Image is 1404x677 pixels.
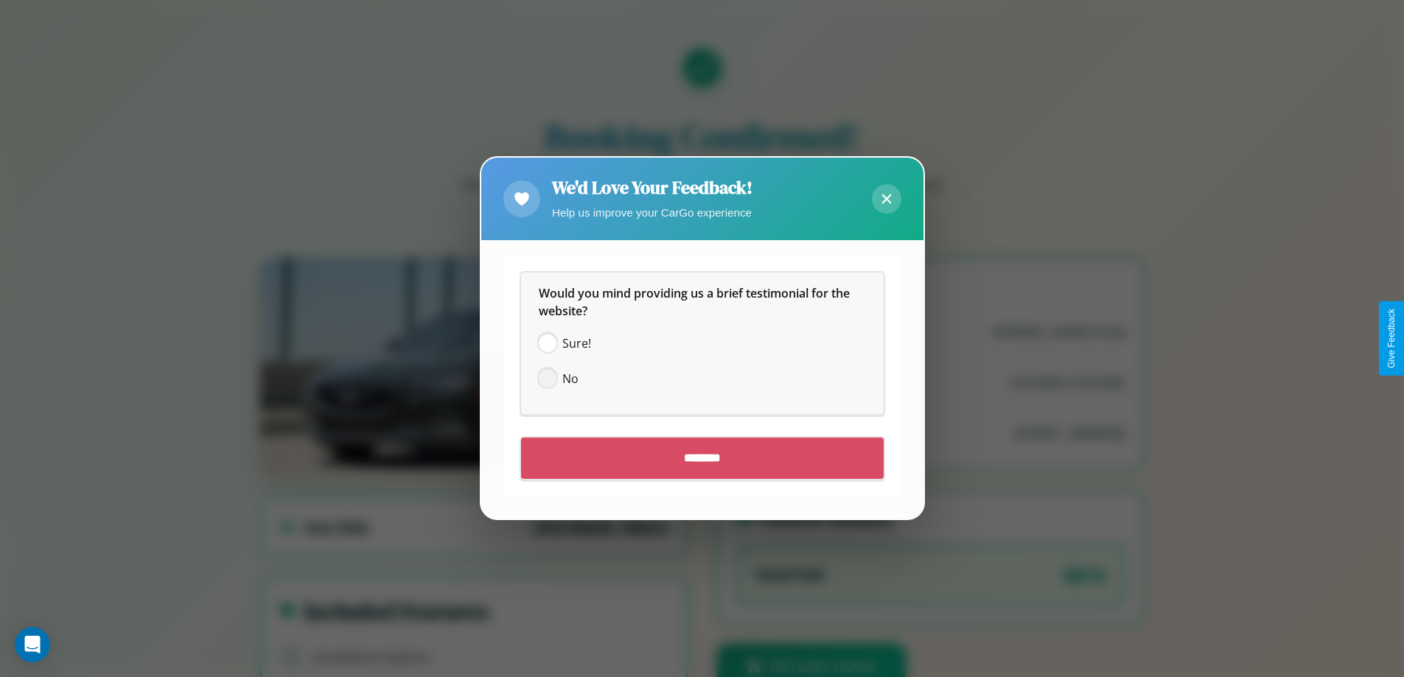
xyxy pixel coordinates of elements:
[15,627,50,662] div: Open Intercom Messenger
[552,175,752,200] h2: We'd Love Your Feedback!
[552,203,752,222] p: Help us improve your CarGo experience
[1386,309,1397,368] div: Give Feedback
[562,371,579,388] span: No
[539,286,853,320] span: Would you mind providing us a brief testimonial for the website?
[562,335,591,353] span: Sure!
